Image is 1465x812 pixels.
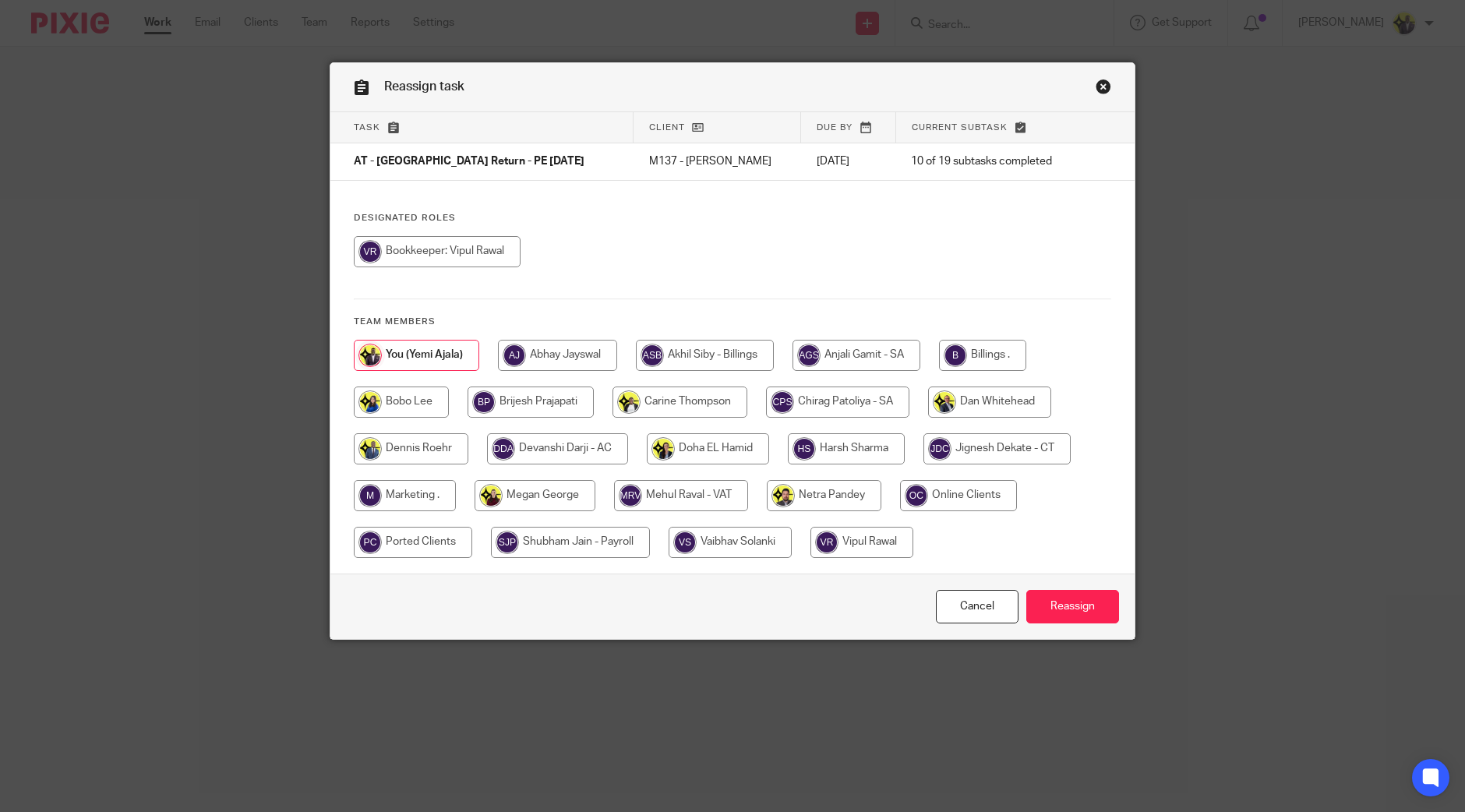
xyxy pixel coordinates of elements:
[817,154,880,169] p: [DATE]
[1096,79,1111,100] a: Close this dialog window
[354,157,584,168] span: AT - [GEOGRAPHIC_DATA] Return - PE [DATE]
[384,80,464,93] span: Reassign task
[895,143,1083,181] td: 10 of 19 subtasks completed
[354,316,1111,328] h4: Team members
[1026,590,1119,623] input: Reassign
[649,154,785,169] p: M137 - [PERSON_NAME]
[817,123,853,132] span: Due by
[649,123,685,132] span: Client
[936,590,1018,623] a: Close this dialog window
[912,123,1008,132] span: Current subtask
[354,123,380,132] span: Task
[354,212,1111,224] h4: Designated Roles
